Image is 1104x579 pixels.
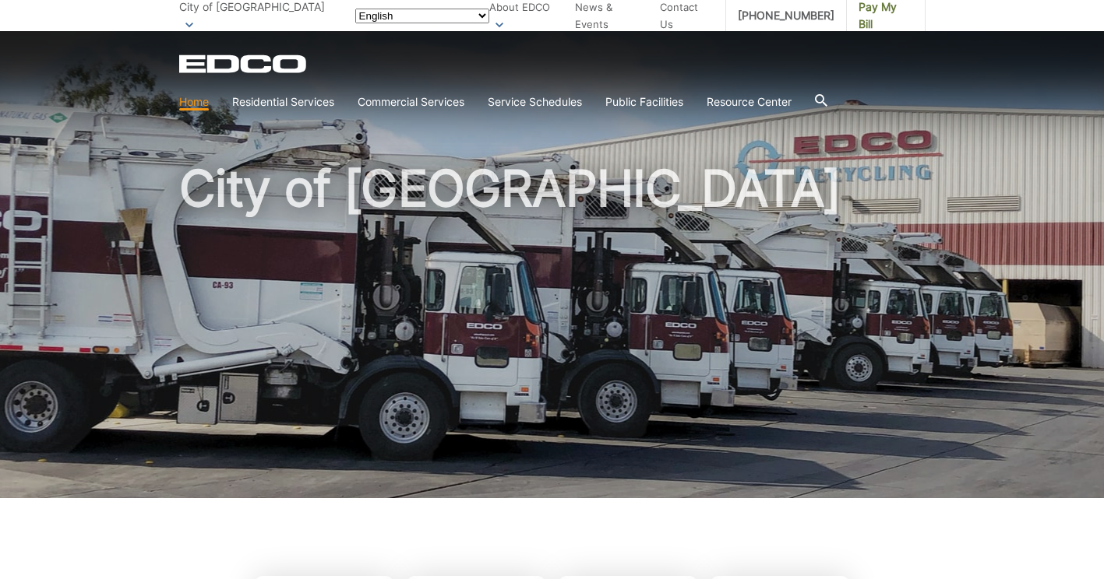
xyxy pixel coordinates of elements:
[358,93,464,111] a: Commercial Services
[488,93,582,111] a: Service Schedules
[179,93,209,111] a: Home
[707,93,792,111] a: Resource Center
[179,54,309,73] a: EDCD logo. Return to the homepage.
[355,9,489,23] select: Select a language
[605,93,683,111] a: Public Facilities
[232,93,334,111] a: Residential Services
[179,163,926,505] h1: City of [GEOGRAPHIC_DATA]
